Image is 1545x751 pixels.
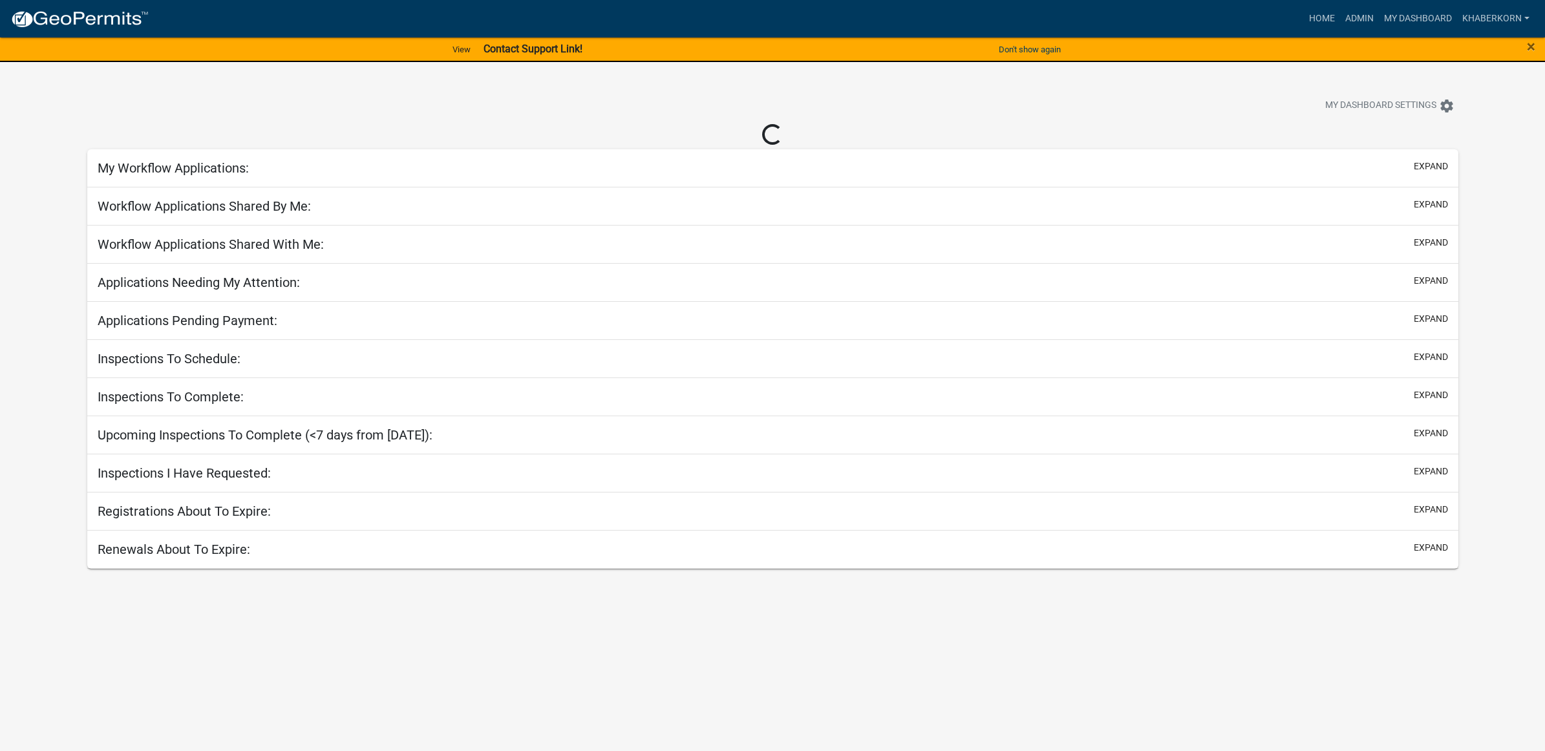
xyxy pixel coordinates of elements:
button: My Dashboard Settingssettings [1315,93,1465,118]
a: khaberkorn [1457,6,1535,31]
button: expand [1414,427,1448,440]
h5: Upcoming Inspections To Complete (<7 days from [DATE]): [98,427,432,443]
a: Admin [1340,6,1379,31]
button: Don't show again [994,39,1066,60]
h5: Inspections To Complete: [98,389,244,405]
h5: Applications Needing My Attention: [98,275,300,290]
h5: Inspections I Have Requested: [98,465,271,481]
button: expand [1414,236,1448,249]
h5: My Workflow Applications: [98,160,249,176]
button: expand [1414,350,1448,364]
button: expand [1414,465,1448,478]
button: expand [1414,274,1448,288]
button: expand [1414,503,1448,516]
button: expand [1414,198,1448,211]
h5: Workflow Applications Shared By Me: [98,198,311,214]
h5: Inspections To Schedule: [98,351,240,366]
button: expand [1414,541,1448,555]
a: View [447,39,476,60]
button: Close [1527,39,1535,54]
a: My Dashboard [1379,6,1457,31]
h5: Applications Pending Payment: [98,313,277,328]
span: My Dashboard Settings [1325,98,1436,114]
span: × [1527,37,1535,56]
h5: Registrations About To Expire: [98,503,271,519]
button: expand [1414,312,1448,326]
button: expand [1414,388,1448,402]
i: settings [1439,98,1454,114]
strong: Contact Support Link! [484,43,582,55]
a: Home [1304,6,1340,31]
h5: Workflow Applications Shared With Me: [98,237,324,252]
h5: Renewals About To Expire: [98,542,250,557]
button: expand [1414,160,1448,173]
